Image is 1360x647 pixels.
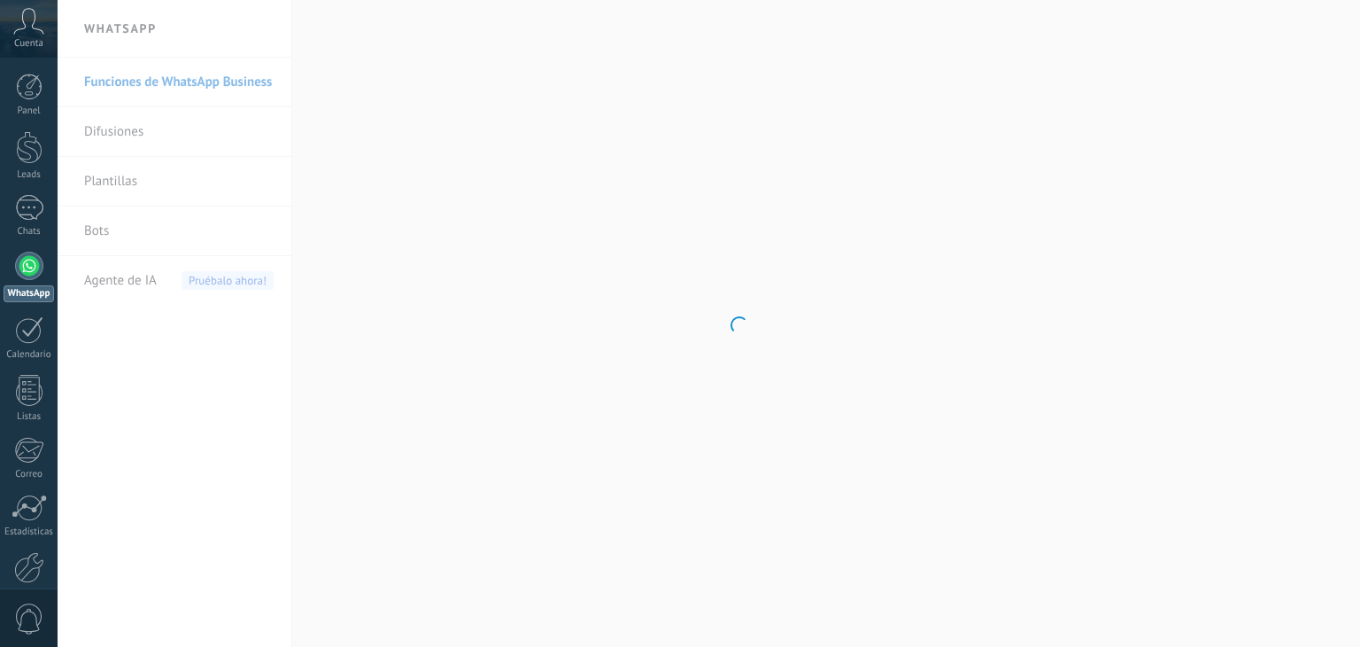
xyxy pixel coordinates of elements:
div: Leads [4,169,55,181]
div: Chats [4,226,55,238]
div: Calendario [4,349,55,361]
div: Listas [4,411,55,423]
div: WhatsApp [4,285,54,302]
span: Cuenta [14,38,43,50]
div: Estadísticas [4,526,55,538]
div: Correo [4,469,55,480]
div: Panel [4,105,55,117]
